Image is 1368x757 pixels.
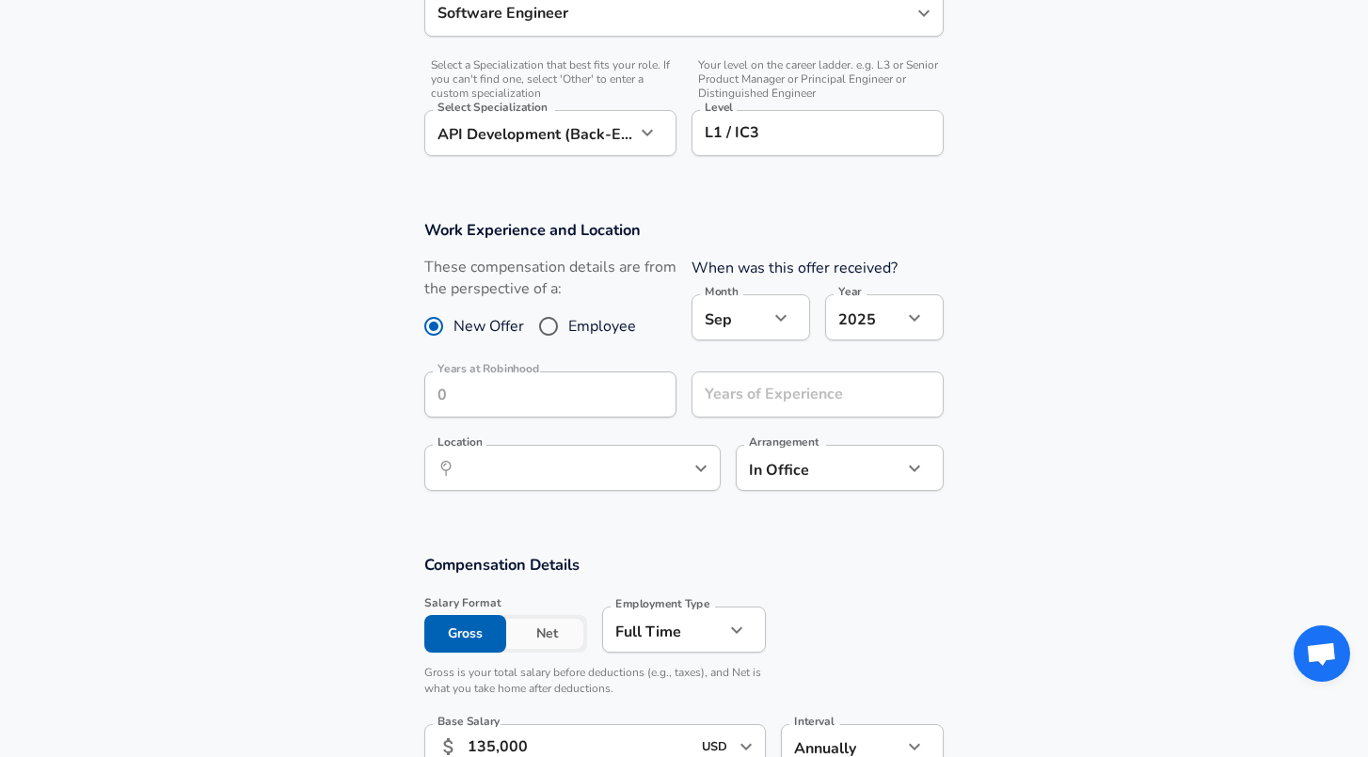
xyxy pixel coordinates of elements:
[424,219,944,241] h3: Work Experience and Location
[692,294,769,340] div: Sep
[424,257,676,300] label: These compensation details are from the perspective of a:
[692,58,944,101] span: Your level on the career ladder. e.g. L3 or Senior Product Manager or Principal Engineer or Disti...
[794,716,835,727] label: Interval
[424,554,944,576] h3: Compensation Details
[437,102,547,113] label: Select Specialization
[838,286,862,297] label: Year
[705,102,733,113] label: Level
[437,716,500,727] label: Base Salary
[736,445,874,491] div: In Office
[692,258,898,278] label: When was this offer received?
[424,110,635,156] div: API Development (Back-End)
[568,315,636,338] span: Employee
[437,363,539,374] label: Years at Robinhood
[437,436,482,448] label: Location
[825,294,902,340] div: 2025
[602,607,724,653] div: Full Time
[1294,625,1350,682] div: Open chat
[700,118,935,148] input: L3
[453,315,524,338] span: New Offer
[424,58,676,101] span: Select a Specialization that best fits your role. If you can't find one, select 'Other' to enter ...
[424,615,506,653] button: Gross
[424,595,587,611] span: Salary Format
[705,286,738,297] label: Month
[692,371,902,418] input: 7
[688,455,714,481] button: Open
[749,436,819,448] label: Arrangement
[424,665,766,697] p: Gross is your total salary before deductions (e.g., taxes), and Net is what you take home after d...
[615,598,710,609] label: Employment Type
[506,615,588,653] button: Net
[424,371,635,418] input: 0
